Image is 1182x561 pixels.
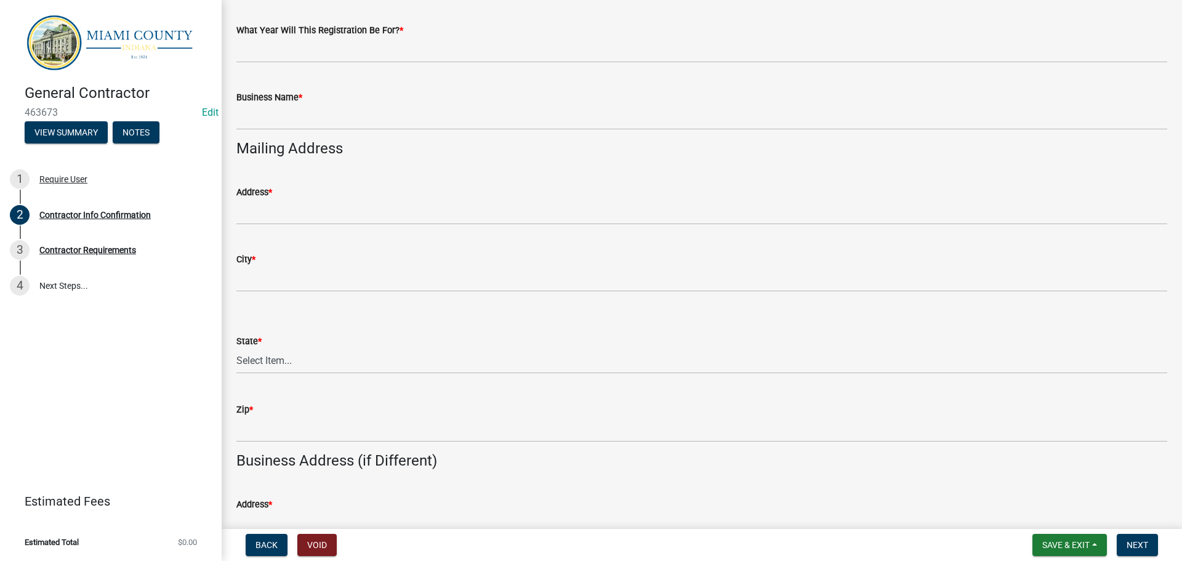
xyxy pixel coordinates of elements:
[236,337,262,346] label: State
[1127,540,1148,550] span: Next
[25,129,108,139] wm-modal-confirm: Summary
[25,13,202,71] img: Miami County, Indiana
[1117,534,1158,556] button: Next
[236,406,253,414] label: Zip
[113,121,159,143] button: Notes
[236,188,272,197] label: Address
[178,538,197,546] span: $0.00
[113,129,159,139] wm-modal-confirm: Notes
[236,256,255,264] label: City
[39,246,136,254] div: Contractor Requirements
[10,205,30,225] div: 2
[10,489,202,514] a: Estimated Fees
[255,540,278,550] span: Back
[202,107,219,118] a: Edit
[236,26,403,35] label: What Year Will This Registration Be For?
[25,84,212,102] h4: General Contractor
[10,169,30,189] div: 1
[39,211,151,219] div: Contractor Info Confirmation
[10,276,30,296] div: 4
[236,501,272,509] label: Address
[236,452,1167,470] h4: Business Address (if Different)
[25,107,197,118] span: 463673
[236,94,302,102] label: Business Name
[1042,540,1090,550] span: Save & Exit
[39,175,87,184] div: Require User
[297,534,337,556] button: Void
[202,107,219,118] wm-modal-confirm: Edit Application Number
[25,538,79,546] span: Estimated Total
[246,534,287,556] button: Back
[1032,534,1107,556] button: Save & Exit
[25,121,108,143] button: View Summary
[10,240,30,260] div: 3
[236,140,1167,158] h4: Mailing Address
